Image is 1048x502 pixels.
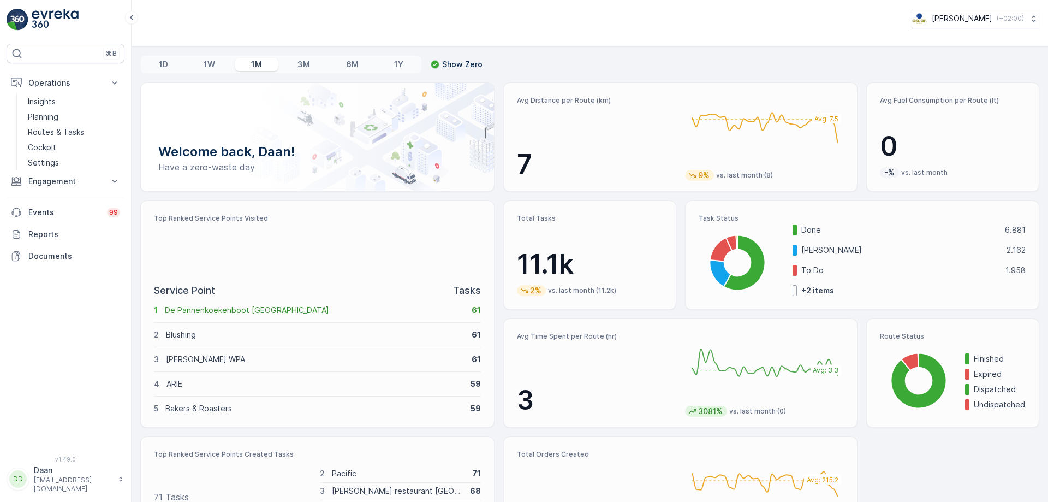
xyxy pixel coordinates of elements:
p: Finished [974,353,1026,364]
a: Reports [7,223,124,245]
p: Task Status [699,214,1026,223]
p: vs. last month (8) [716,171,773,180]
p: Have a zero-waste day [158,161,477,174]
a: Events99 [7,202,124,223]
span: v 1.49.0 [7,456,124,463]
p: Total Orders Created [517,450,676,459]
p: Insights [28,96,56,107]
p: Service Point [154,283,215,298]
p: vs. last month [901,168,948,177]
p: 1M [251,59,262,70]
p: 2 [320,468,325,479]
p: Pacific [332,468,466,479]
p: Welcome back, Daan! [158,143,477,161]
p: [PERSON_NAME] [801,245,999,256]
p: Route Status [880,332,1026,341]
p: Avg Time Spent per Route (hr) [517,332,676,341]
p: Cockpit [28,142,56,153]
p: De Pannenkoekenboot [GEOGRAPHIC_DATA] [165,305,465,316]
p: 11.1k [517,248,663,281]
a: Settings [23,155,124,170]
a: Insights [23,94,124,109]
p: Events [28,207,100,218]
p: ( +02:00 ) [997,14,1024,23]
p: 3081% [697,406,724,417]
p: 3 [320,486,325,497]
p: Tasks [453,283,481,298]
p: ARIE [166,379,463,389]
button: Operations [7,72,124,94]
p: 3M [297,59,310,70]
img: logo_light-DOdMpM7g.png [32,9,79,31]
p: 2 [154,329,159,340]
p: [PERSON_NAME] WPA [166,354,465,365]
p: 1.958 [1005,265,1026,276]
p: 6M [346,59,359,70]
p: + 2 items [801,285,834,296]
p: Planning [28,111,58,122]
p: 9% [697,170,711,181]
p: 61 [472,305,481,316]
p: -% [883,167,896,178]
p: 71 [472,468,481,479]
p: Routes & Tasks [28,127,84,138]
p: Operations [28,78,103,88]
img: basis-logo_rgb2x.png [912,13,927,25]
p: Engagement [28,176,103,187]
p: Expired [974,369,1026,380]
p: Bakers & Roasters [165,403,463,414]
a: Cockpit [23,140,124,155]
p: Daan [34,465,112,476]
p: 61 [472,354,481,365]
p: vs. last month (11.2k) [548,286,616,295]
p: Top Ranked Service Points Visited [154,214,481,223]
p: 0 [880,130,1026,163]
p: Top Ranked Service Points Created Tasks [154,450,481,459]
p: Documents [28,251,120,262]
p: 5 [154,403,158,414]
p: Avg Distance per Route (km) [517,96,676,105]
p: Show Zero [442,59,483,70]
p: 1Y [394,59,403,70]
button: [PERSON_NAME](+02:00) [912,9,1039,28]
p: 1W [204,59,215,70]
p: 1D [159,59,168,70]
p: Reports [28,229,120,240]
button: Engagement [7,170,124,192]
p: 59 [471,403,481,414]
p: ⌘B [106,49,117,58]
p: Blushing [166,329,465,340]
p: 61 [472,329,481,340]
p: Avg Fuel Consumption per Route (lt) [880,96,1026,105]
p: Undispatched [974,399,1026,410]
p: Done [801,225,998,235]
p: 4 [154,379,159,389]
a: Planning [23,109,124,125]
p: [PERSON_NAME] restaurant [GEOGRAPHIC_DATA] [332,486,463,497]
p: 68 [470,486,481,497]
p: Settings [28,157,59,168]
p: To Do [801,265,998,276]
p: Dispatched [974,384,1026,395]
p: [EMAIL_ADDRESS][DOMAIN_NAME] [34,476,112,493]
p: Total Tasks [517,214,663,223]
a: Routes & Tasks [23,125,124,140]
p: vs. last month (0) [729,407,786,416]
p: 59 [471,379,481,389]
p: 3 [154,354,159,365]
p: [PERSON_NAME] [932,13,992,24]
button: DDDaan[EMAIL_ADDRESS][DOMAIN_NAME] [7,465,124,493]
a: Documents [7,245,124,267]
div: DD [9,470,27,488]
p: 3 [517,384,676,417]
p: 1 [154,305,158,316]
p: 99 [109,208,118,217]
img: logo [7,9,28,31]
p: 2.162 [1007,245,1026,256]
p: 6.881 [1005,225,1026,235]
p: 7 [517,148,676,181]
p: 2% [529,285,543,296]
